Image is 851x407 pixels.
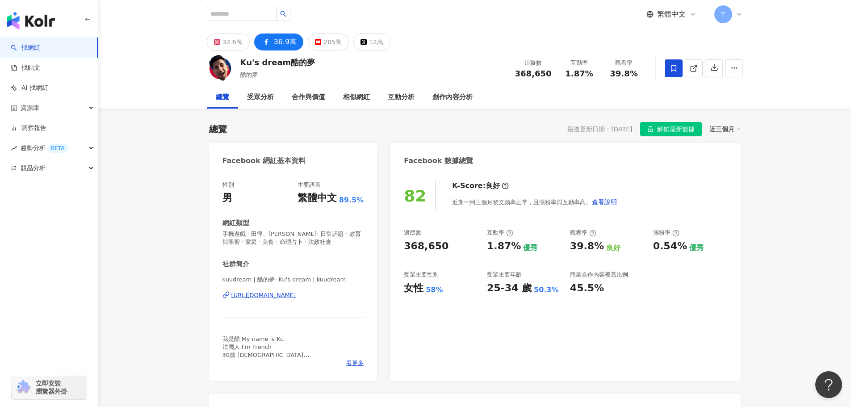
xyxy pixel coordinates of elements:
div: 追蹤數 [515,59,552,67]
span: 39.8% [610,69,637,78]
button: 查看說明 [591,193,617,211]
div: 25-34 歲 [487,281,532,295]
div: 互動分析 [388,92,415,103]
span: T [721,9,725,19]
span: 1.87% [565,69,593,78]
div: 近三個月 [709,123,741,135]
div: 205萬 [323,36,342,48]
div: 近期一到三個月發文頻率正常，且漲粉率與互動率高。 [452,193,617,211]
div: 45.5% [570,281,604,295]
div: 創作內容分析 [432,92,473,103]
a: 洞察報告 [11,124,46,133]
div: 合作與價值 [292,92,325,103]
a: search找網紅 [11,43,40,52]
div: 1.87% [487,239,521,253]
div: 相似網紅 [343,92,370,103]
div: K-Score : [452,181,509,191]
div: 男 [222,191,232,205]
div: [URL][DOMAIN_NAME] [231,291,296,299]
span: 繁體中文 [657,9,686,19]
span: 解鎖最新數據 [657,122,695,137]
div: 社群簡介 [222,260,249,269]
span: search [280,11,286,17]
span: 我是酷 My name is Ku 法國人 I'm French 30歲 [DEMOGRAPHIC_DATA] 攝影師 Film maker 我喜歡吃芋 [222,336,310,375]
img: chrome extension [14,380,32,394]
a: 找貼文 [11,63,40,72]
div: 漲粉率 [653,229,679,237]
span: 89.5% [339,195,364,205]
iframe: Help Scout Beacon - Open [815,371,842,398]
div: Ku's dream酷的夢 [240,57,315,68]
span: lock [647,126,654,132]
div: 32.6萬 [222,36,243,48]
div: 商業合作內容覆蓋比例 [570,271,628,279]
span: 立即安裝 瀏覽器外掛 [36,379,67,395]
div: 優秀 [523,243,537,253]
div: 主要語言 [298,181,321,189]
span: 趨勢分析 [21,138,68,158]
a: [URL][DOMAIN_NAME] [222,291,364,299]
button: 12萬 [353,34,390,50]
div: 女性 [404,281,423,295]
div: 總覽 [209,123,227,135]
div: 368,650 [404,239,449,253]
div: BETA [47,144,68,153]
a: chrome extension立即安裝 瀏覽器外掛 [12,375,87,399]
div: 性別 [222,181,234,189]
div: 受眾主要年齡 [487,271,522,279]
div: 58% [426,285,443,295]
div: Facebook 數據總覽 [404,156,473,166]
span: 酷的夢 [240,71,258,78]
div: 0.54% [653,239,687,253]
button: 32.6萬 [207,34,250,50]
span: 查看說明 [592,198,617,206]
span: kuudream | 酷的夢- Ku's dream | kuudream [222,276,364,284]
span: 資源庫 [21,98,39,118]
div: Facebook 網紅基本資料 [222,156,306,166]
img: KOL Avatar [207,55,234,82]
div: 受眾主要性別 [404,271,439,279]
span: rise [11,145,17,151]
div: 互動率 [562,59,596,67]
div: 最後更新日期：[DATE] [567,126,632,133]
span: 368,650 [515,69,552,78]
div: 優秀 [689,243,704,253]
div: 互動率 [487,229,513,237]
div: 39.8% [570,239,604,253]
div: 12萬 [369,36,383,48]
button: 205萬 [308,34,349,50]
span: 手機遊戲 · 田徑、[PERSON_NAME]· 日常話題 · 教育與學習 · 家庭 · 美食 · 命理占卜 · 法政社會 [222,230,364,246]
div: 追蹤數 [404,229,421,237]
span: 競品分析 [21,158,46,178]
div: 總覽 [216,92,229,103]
button: 36.9萬 [254,34,304,50]
div: 50.3% [534,285,559,295]
div: 觀看率 [570,229,596,237]
div: 82 [404,187,426,205]
div: 繁體中文 [298,191,337,205]
span: 看更多 [346,359,364,367]
a: AI 找網紅 [11,84,48,92]
div: 網紅類型 [222,218,249,228]
div: 受眾分析 [247,92,274,103]
button: 解鎖最新數據 [640,122,702,136]
div: 36.9萬 [274,36,297,48]
div: 良好 [606,243,620,253]
div: 觀看率 [607,59,641,67]
img: logo [7,12,55,29]
div: 良好 [486,181,500,191]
